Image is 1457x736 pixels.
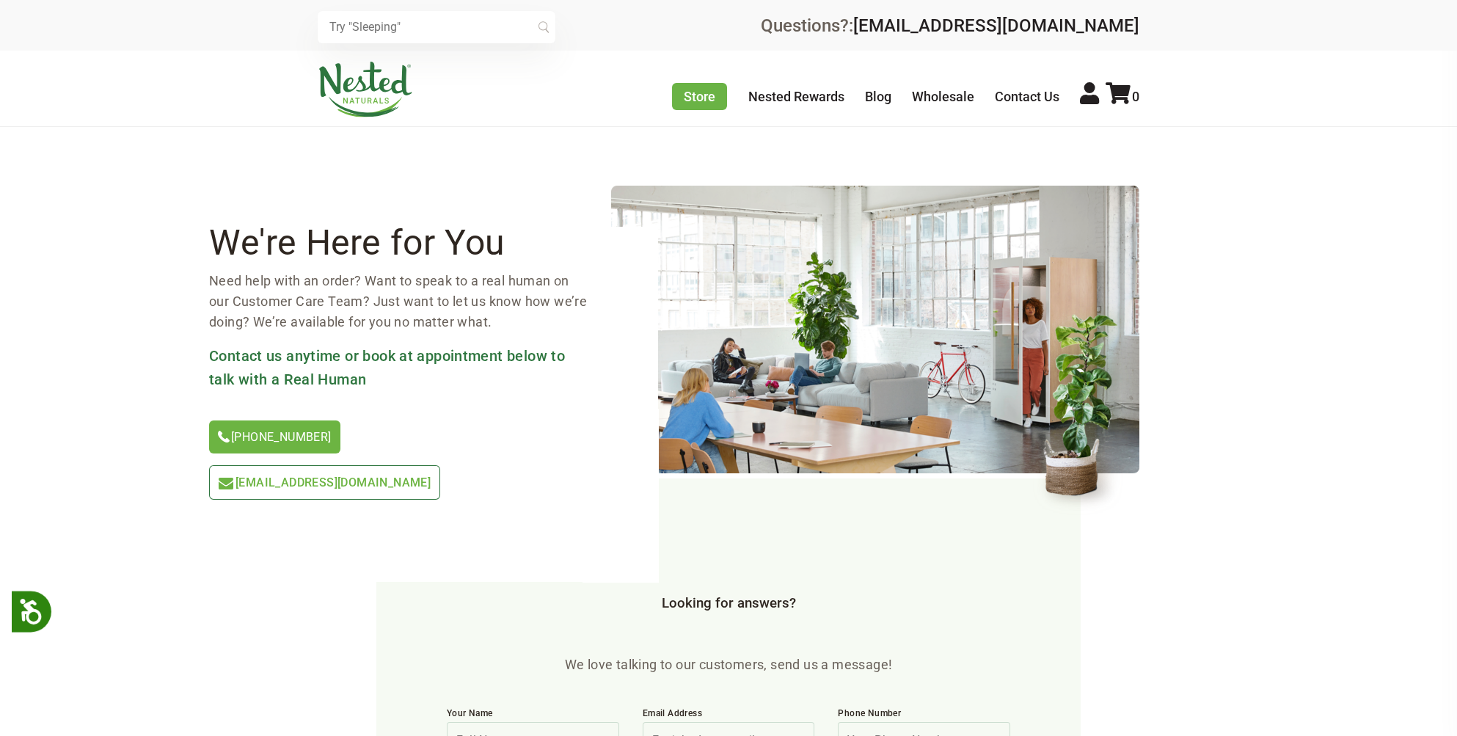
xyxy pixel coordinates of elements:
a: Store [672,83,727,110]
label: Your Name [447,707,619,722]
p: Need help with an order? Want to speak to a real human on our Customer Care Team? Just want to le... [209,271,588,332]
div: Questions?: [761,17,1139,34]
a: Contact Us [995,89,1059,104]
a: Nested Rewards [748,89,844,104]
input: Try "Sleeping" [318,11,555,43]
img: contact-header.png [611,186,1139,473]
label: Email Address [643,707,815,722]
a: 0 [1106,89,1139,104]
img: Nested Naturals [318,62,413,117]
a: Blog [865,89,891,104]
span: 0 [1132,89,1139,104]
label: Phone Number [838,707,1010,722]
a: Wholesale [912,89,974,104]
img: icon-email-light-green.svg [219,478,233,489]
img: icon-phone.svg [218,431,230,442]
h3: Looking for answers? [318,596,1139,612]
p: We love talking to our customers, send us a message! [435,655,1022,675]
h3: Contact us anytime or book at appointment below to talk with a Real Human [209,344,588,391]
a: [EMAIL_ADDRESS][DOMAIN_NAME] [209,465,440,500]
a: [EMAIL_ADDRESS][DOMAIN_NAME] [853,15,1139,36]
h2: We're Here for You [209,227,588,259]
span: [EMAIL_ADDRESS][DOMAIN_NAME] [235,476,431,489]
a: [PHONE_NUMBER] [209,420,340,453]
img: contact-header-flower.png [1031,296,1139,515]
